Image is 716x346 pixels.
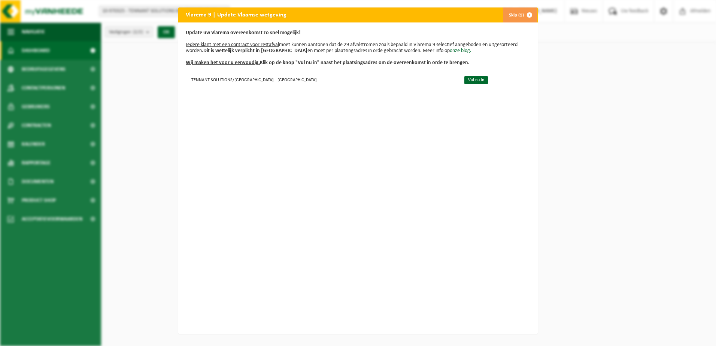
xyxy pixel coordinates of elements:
a: Vul nu in [464,76,488,84]
a: onze blog. [450,48,471,54]
b: Klik op de knop "Vul nu in" naast het plaatsingsadres om de overeenkomst in orde te brengen. [186,60,470,66]
u: Wij maken het voor u eenvoudig. [186,60,260,66]
p: moet kunnen aantonen dat de 29 afvalstromen zoals bepaald in Vlarema 9 selectief aangeboden en ui... [186,30,530,66]
h2: Vlarema 9 | Update Vlaamse wetgeving [178,7,294,22]
button: Skip (1) [503,7,537,22]
b: Update uw Vlarema overeenkomst zo snel mogelijk! [186,30,301,36]
td: TENNANT SOLUTIONS/[GEOGRAPHIC_DATA] - [GEOGRAPHIC_DATA] [186,73,458,86]
u: Iedere klant met een contract voor restafval [186,42,279,48]
b: Dit is wettelijk verplicht in [GEOGRAPHIC_DATA] [203,48,307,54]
